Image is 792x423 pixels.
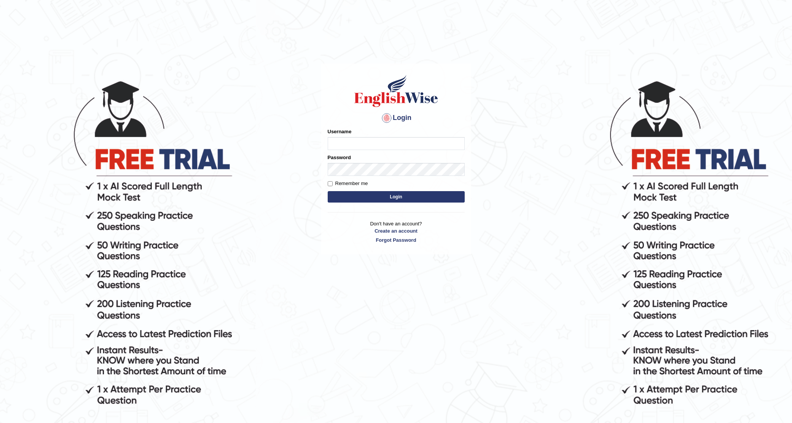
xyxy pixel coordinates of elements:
label: Username [328,128,352,135]
button: Login [328,191,465,203]
h4: Login [328,112,465,124]
img: Logo of English Wise sign in for intelligent practice with AI [353,74,440,108]
label: Password [328,154,351,161]
a: Forgot Password [328,236,465,244]
label: Remember me [328,180,368,187]
input: Remember me [328,181,333,186]
a: Create an account [328,227,465,235]
p: Don't have an account? [328,220,465,244]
